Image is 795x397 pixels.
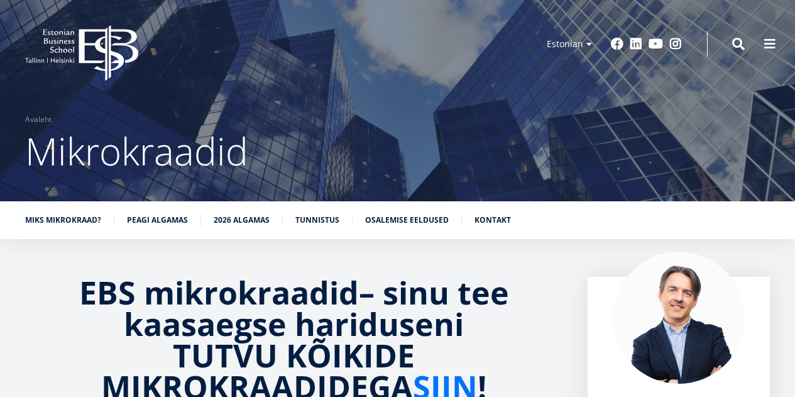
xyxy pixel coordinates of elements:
a: Peagi algamas [127,214,188,226]
a: Youtube [649,38,663,50]
a: 2026 algamas [214,214,270,226]
strong: EBS mikrokraadid [79,271,359,314]
a: Osalemise eeldused [365,214,449,226]
a: Avaleht [25,113,52,126]
a: Miks mikrokraad? [25,214,101,226]
img: Marko Rillo [613,252,745,384]
a: Instagram [669,38,682,50]
span: Mikrokraadid [25,125,248,177]
strong: – [359,271,375,314]
a: Tunnistus [295,214,339,226]
a: Facebook [611,38,623,50]
a: Kontakt [474,214,511,226]
a: Linkedin [630,38,642,50]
